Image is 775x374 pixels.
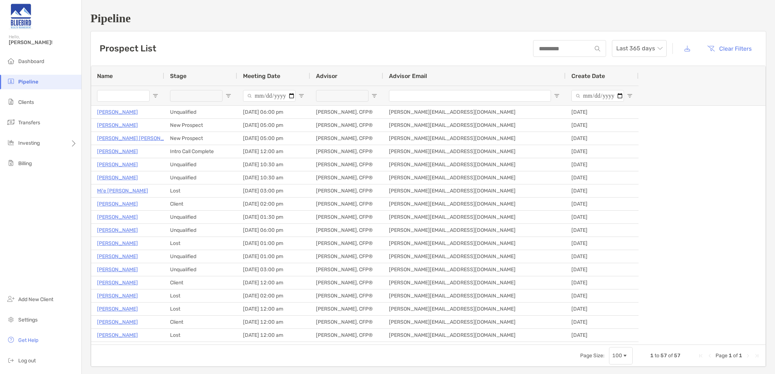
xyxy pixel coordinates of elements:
[237,198,310,210] div: [DATE] 02:00 pm
[7,356,15,365] img: logout icon
[237,342,310,355] div: [DATE] 12:00 am
[389,90,551,102] input: Advisor Email Filter Input
[237,119,310,132] div: [DATE] 05:00 pm
[237,184,310,197] div: [DATE] 03:00 pm
[566,289,639,302] div: [DATE]
[595,46,600,51] img: input icon
[97,344,138,353] a: [PERSON_NAME]
[580,352,605,359] div: Page Size:
[97,278,138,287] p: [PERSON_NAME]
[383,237,566,250] div: [PERSON_NAME][EMAIL_ADDRESS][DOMAIN_NAME]
[310,250,383,263] div: [PERSON_NAME], CFP®
[310,342,383,355] div: [PERSON_NAME], CFP®
[97,213,138,222] p: [PERSON_NAME]
[18,296,53,303] span: Add New Client
[97,108,138,117] p: [PERSON_NAME]
[7,118,15,126] img: transfers icon
[7,159,15,167] img: billing icon
[164,198,237,210] div: Client
[237,250,310,263] div: [DATE] 01:00 pm
[655,352,659,359] span: to
[566,198,639,210] div: [DATE]
[729,352,732,359] span: 1
[616,40,662,57] span: Last 365 days
[698,353,704,359] div: First Page
[164,342,237,355] div: Client
[566,237,639,250] div: [DATE]
[612,352,622,359] div: 100
[383,250,566,263] div: [PERSON_NAME][EMAIL_ADDRESS][DOMAIN_NAME]
[660,352,667,359] span: 57
[97,265,138,274] a: [PERSON_NAME]
[97,317,138,327] a: [PERSON_NAME]
[7,97,15,106] img: clients icon
[383,145,566,158] div: [PERSON_NAME][EMAIL_ADDRESS][DOMAIN_NAME]
[97,121,138,130] p: [PERSON_NAME]
[310,198,383,210] div: [PERSON_NAME], CFP®
[97,226,138,235] a: [PERSON_NAME]
[733,352,738,359] span: of
[316,73,338,79] span: Advisor
[237,132,310,145] div: [DATE] 05:00 pm
[18,358,36,364] span: Log out
[7,335,15,344] img: get-help icon
[371,93,377,99] button: Open Filter Menu
[153,93,158,99] button: Open Filter Menu
[9,39,77,46] span: [PERSON_NAME]!
[7,315,15,324] img: settings icon
[164,303,237,315] div: Lost
[97,90,150,102] input: Name Filter Input
[97,199,138,209] a: [PERSON_NAME]
[164,276,237,289] div: Client
[18,120,40,126] span: Transfers
[745,353,751,359] div: Next Page
[674,352,680,359] span: 57
[310,184,383,197] div: [PERSON_NAME], CFP®
[7,295,15,303] img: add_new_client icon
[237,224,310,237] div: [DATE] 06:00 pm
[18,58,44,65] span: Dashboard
[164,289,237,302] div: Lost
[383,224,566,237] div: [PERSON_NAME][EMAIL_ADDRESS][DOMAIN_NAME]
[237,158,310,171] div: [DATE] 10:30 am
[566,250,639,263] div: [DATE]
[383,329,566,342] div: [PERSON_NAME][EMAIL_ADDRESS][DOMAIN_NAME]
[383,184,566,197] div: [PERSON_NAME][EMAIL_ADDRESS][DOMAIN_NAME]
[310,303,383,315] div: [PERSON_NAME], CFP®
[310,263,383,276] div: [PERSON_NAME], CFP®
[566,119,639,132] div: [DATE]
[383,342,566,355] div: [PERSON_NAME][EMAIL_ADDRESS][DOMAIN_NAME]
[554,93,560,99] button: Open Filter Menu
[7,77,15,86] img: pipeline icon
[97,73,113,79] span: Name
[97,331,138,340] a: [PERSON_NAME]
[571,90,624,102] input: Create Date Filter Input
[18,337,38,343] span: Get Help
[237,106,310,118] div: [DATE] 06:00 pm
[97,173,138,182] p: [PERSON_NAME]
[18,160,32,167] span: Billing
[566,158,639,171] div: [DATE]
[383,198,566,210] div: [PERSON_NAME][EMAIL_ADDRESS][DOMAIN_NAME]
[383,211,566,223] div: [PERSON_NAME][EMAIL_ADDRESS][DOMAIN_NAME]
[164,132,237,145] div: New Prospect
[310,132,383,145] div: [PERSON_NAME], CFP®
[7,138,15,147] img: investing icon
[627,93,633,99] button: Open Filter Menu
[164,316,237,328] div: Client
[97,252,138,261] p: [PERSON_NAME]
[9,3,33,29] img: Zoe Logo
[164,329,237,342] div: Lost
[566,303,639,315] div: [DATE]
[566,263,639,276] div: [DATE]
[164,250,237,263] div: Unqualified
[383,316,566,328] div: [PERSON_NAME][EMAIL_ADDRESS][DOMAIN_NAME]
[97,134,180,143] p: [PERSON_NAME] [PERSON_NAME]
[310,158,383,171] div: [PERSON_NAME], CFP®
[225,93,231,99] button: Open Filter Menu
[97,147,138,156] p: [PERSON_NAME]
[566,224,639,237] div: [DATE]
